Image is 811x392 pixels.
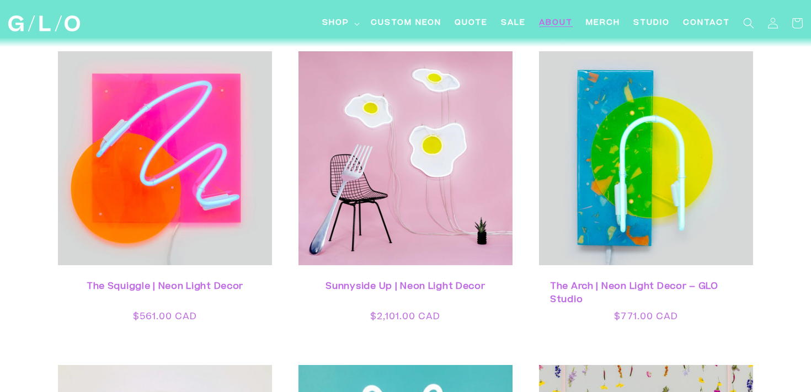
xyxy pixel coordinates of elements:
img: GLO Studio [8,15,80,31]
a: Studio [627,11,676,36]
span: Merch [586,18,620,29]
span: About [539,18,573,29]
a: Contact [676,11,737,36]
span: Studio [633,18,670,29]
iframe: Chat Widget [612,238,811,392]
span: Custom Neon [371,18,441,29]
a: Quote [448,11,494,36]
a: Sunnyside Up | Neon Light Decor [326,280,485,293]
summary: Search [737,11,761,35]
a: GLO Studio [4,12,84,36]
span: Quote [455,18,488,29]
summary: Shop [316,11,364,36]
a: The Arch | Neon Light Decor – GLO Studio [550,280,742,307]
span: Contact [683,18,730,29]
a: Custom Neon [364,11,448,36]
a: SALE [494,11,532,36]
span: Shop [322,18,349,29]
span: SALE [501,18,526,29]
a: Merch [579,11,627,36]
a: About [532,11,579,36]
a: The Squiggle | Neon Light Decor [87,280,243,293]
